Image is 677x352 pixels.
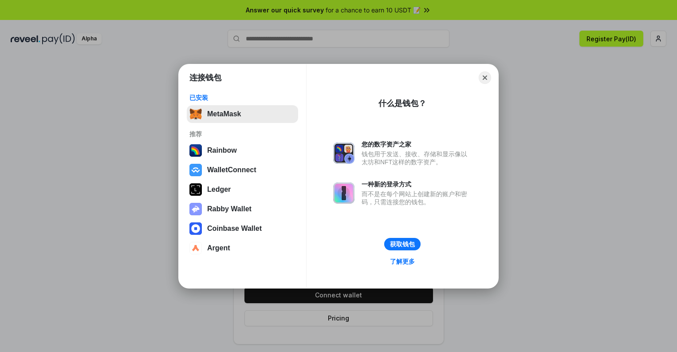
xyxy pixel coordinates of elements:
img: svg+xml,%3Csvg%20xmlns%3D%22http%3A%2F%2Fwww.w3.org%2F2000%2Fsvg%22%20fill%3D%22none%22%20viewBox... [333,142,354,164]
img: svg+xml,%3Csvg%20xmlns%3D%22http%3A%2F%2Fwww.w3.org%2F2000%2Fsvg%22%20width%3D%2228%22%20height%3... [189,183,202,196]
a: 了解更多 [385,256,420,267]
div: 钱包用于发送、接收、存储和显示像以太坊和NFT这样的数字资产。 [362,150,472,166]
div: 获取钱包 [390,240,415,248]
button: Rainbow [187,142,298,159]
img: svg+xml,%3Csvg%20width%3D%2228%22%20height%3D%2228%22%20viewBox%3D%220%200%2028%2028%22%20fill%3D... [189,164,202,176]
img: svg+xml,%3Csvg%20fill%3D%22none%22%20height%3D%2233%22%20viewBox%3D%220%200%2035%2033%22%20width%... [189,108,202,120]
div: 而不是在每个网站上创建新的账户和密码，只需连接您的钱包。 [362,190,472,206]
div: WalletConnect [207,166,256,174]
div: Ledger [207,186,231,194]
button: 获取钱包 [384,238,421,250]
button: Rabby Wallet [187,200,298,218]
button: Argent [187,239,298,257]
div: 您的数字资产之家 [362,140,472,148]
img: svg+xml,%3Csvg%20width%3D%2228%22%20height%3D%2228%22%20viewBox%3D%220%200%2028%2028%22%20fill%3D... [189,242,202,254]
div: Rabby Wallet [207,205,252,213]
div: 了解更多 [390,257,415,265]
div: 什么是钱包？ [378,98,426,109]
button: Ledger [187,181,298,198]
img: svg+xml,%3Csvg%20xmlns%3D%22http%3A%2F%2Fwww.w3.org%2F2000%2Fsvg%22%20fill%3D%22none%22%20viewBox... [189,203,202,215]
div: 推荐 [189,130,295,138]
div: Argent [207,244,230,252]
div: Coinbase Wallet [207,225,262,233]
div: Rainbow [207,146,237,154]
button: MetaMask [187,105,298,123]
button: WalletConnect [187,161,298,179]
div: 一种新的登录方式 [362,180,472,188]
button: Close [479,71,491,84]
div: MetaMask [207,110,241,118]
img: svg+xml,%3Csvg%20width%3D%2228%22%20height%3D%2228%22%20viewBox%3D%220%200%2028%2028%22%20fill%3D... [189,222,202,235]
h1: 连接钱包 [189,72,221,83]
button: Coinbase Wallet [187,220,298,237]
img: svg+xml,%3Csvg%20xmlns%3D%22http%3A%2F%2Fwww.w3.org%2F2000%2Fsvg%22%20fill%3D%22none%22%20viewBox... [333,182,354,204]
div: 已安装 [189,94,295,102]
img: svg+xml,%3Csvg%20width%3D%22120%22%20height%3D%22120%22%20viewBox%3D%220%200%20120%20120%22%20fil... [189,144,202,157]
